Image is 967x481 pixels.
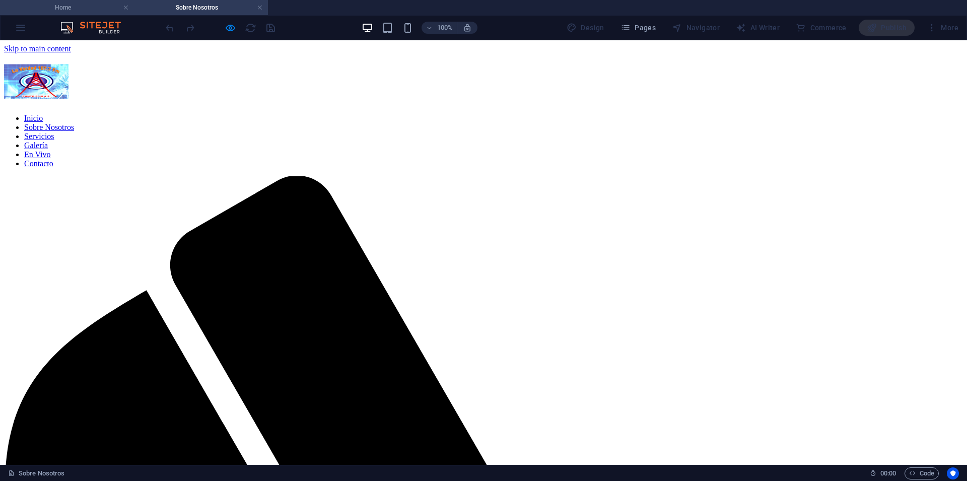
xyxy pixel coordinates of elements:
[563,20,608,36] div: Design (Ctrl+Alt+Y)
[909,467,934,479] span: Code
[224,22,236,34] button: Click here to leave preview mode and continue editing
[8,467,64,479] a: Click to cancel selection. Double-click to open Pages
[905,467,939,479] button: Code
[134,2,268,13] h4: Sobre Nosotros
[422,22,457,34] button: 100%
[620,23,656,33] span: Pages
[4,4,71,13] a: Skip to main content
[463,23,472,32] i: On resize automatically adjust zoom level to fit chosen device.
[880,467,896,479] span: 00 00
[58,22,133,34] img: Editor Logo
[616,20,660,36] button: Pages
[437,22,453,34] h6: 100%
[947,467,959,479] button: Usercentrics
[887,469,889,477] span: :
[870,467,896,479] h6: Session time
